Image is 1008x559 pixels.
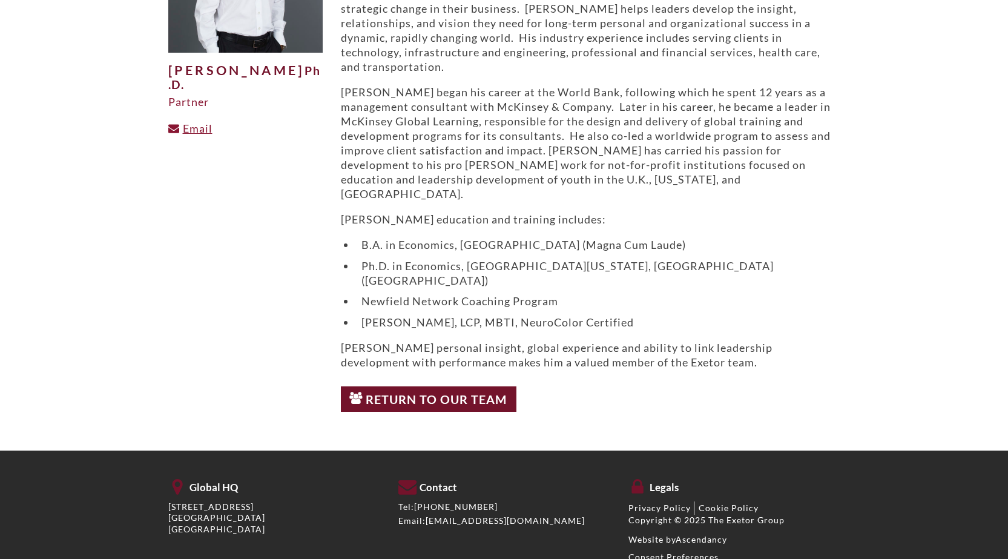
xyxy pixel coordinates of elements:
div: Copyright © 2025 The Exetor Group [628,515,840,526]
div: Tel: [398,501,610,512]
h5: Legals [628,476,840,494]
li: Newfield Network Coaching Program [355,294,840,308]
p: [STREET_ADDRESS] [GEOGRAPHIC_DATA] [GEOGRAPHIC_DATA] [168,501,380,535]
a: Privacy Policy [628,503,691,513]
a: Return to Our Team [341,386,517,412]
li: [PERSON_NAME], LCP, MBTI, NeuroColor Certified [355,315,840,329]
li: B.A. in Economics, [GEOGRAPHIC_DATA] (Magna Cum Laude) [355,237,840,252]
span: Ph.D. [168,64,321,92]
div: Partner [168,94,323,109]
h5: Global HQ [168,476,380,494]
a: [EMAIL_ADDRESS][DOMAIN_NAME] [426,515,585,526]
a: Ascendancy [676,534,727,544]
h1: [PERSON_NAME] [168,64,323,93]
p: [PERSON_NAME] began his career at the World Bank, following which he spent 12 years as a manageme... [341,85,840,201]
p: [PERSON_NAME] education and training includes: [341,212,840,227]
p: [PERSON_NAME] personal insight, global experience and ability to link leadership development with... [341,340,840,369]
div: Website by [628,534,840,545]
h5: Contact [398,476,610,494]
a: Email [168,122,212,135]
a: Cookie Policy [699,503,759,513]
div: Email: [398,515,610,526]
a: [PHONE_NUMBER] [414,501,498,512]
li: Ph.D. in Economics, [GEOGRAPHIC_DATA][US_STATE], [GEOGRAPHIC_DATA] ([GEOGRAPHIC_DATA]) [355,259,840,288]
